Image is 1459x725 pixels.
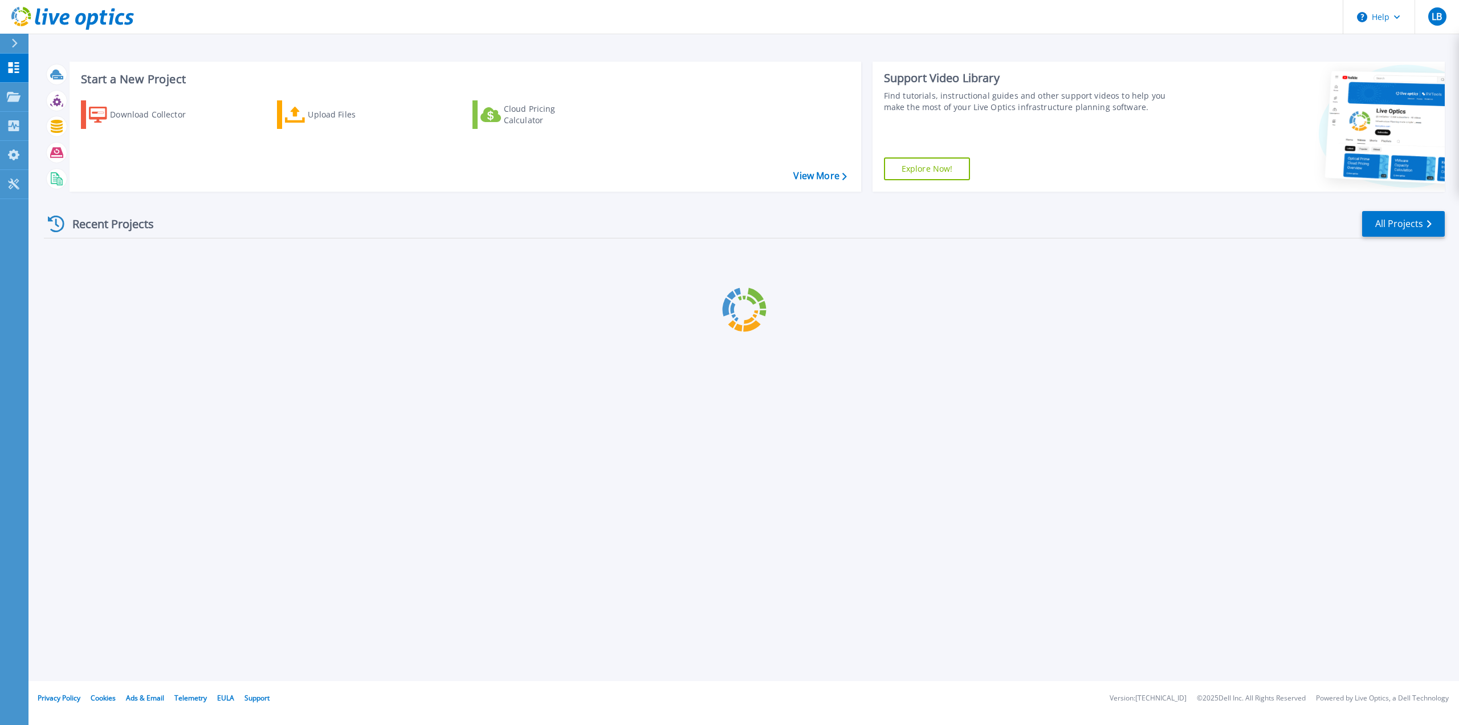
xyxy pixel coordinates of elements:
a: Privacy Policy [38,693,80,703]
a: All Projects [1362,211,1445,237]
div: Upload Files [308,103,399,126]
li: Version: [TECHNICAL_ID] [1110,695,1187,702]
div: Find tutorials, instructional guides and other support videos to help you make the most of your L... [884,90,1180,113]
div: Recent Projects [44,210,169,238]
div: Support Video Library [884,71,1180,86]
a: Telemetry [174,693,207,703]
a: Ads & Email [126,693,164,703]
li: © 2025 Dell Inc. All Rights Reserved [1197,695,1306,702]
a: Support [244,693,270,703]
div: Download Collector [110,103,201,126]
a: Cookies [91,693,116,703]
li: Powered by Live Optics, a Dell Technology [1316,695,1449,702]
div: Cloud Pricing Calculator [504,103,595,126]
h3: Start a New Project [81,73,846,86]
a: Cloud Pricing Calculator [472,100,600,129]
a: Explore Now! [884,157,971,180]
a: Upload Files [277,100,404,129]
a: EULA [217,693,234,703]
span: LB [1432,12,1442,21]
a: View More [793,171,846,181]
a: Download Collector [81,100,208,129]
